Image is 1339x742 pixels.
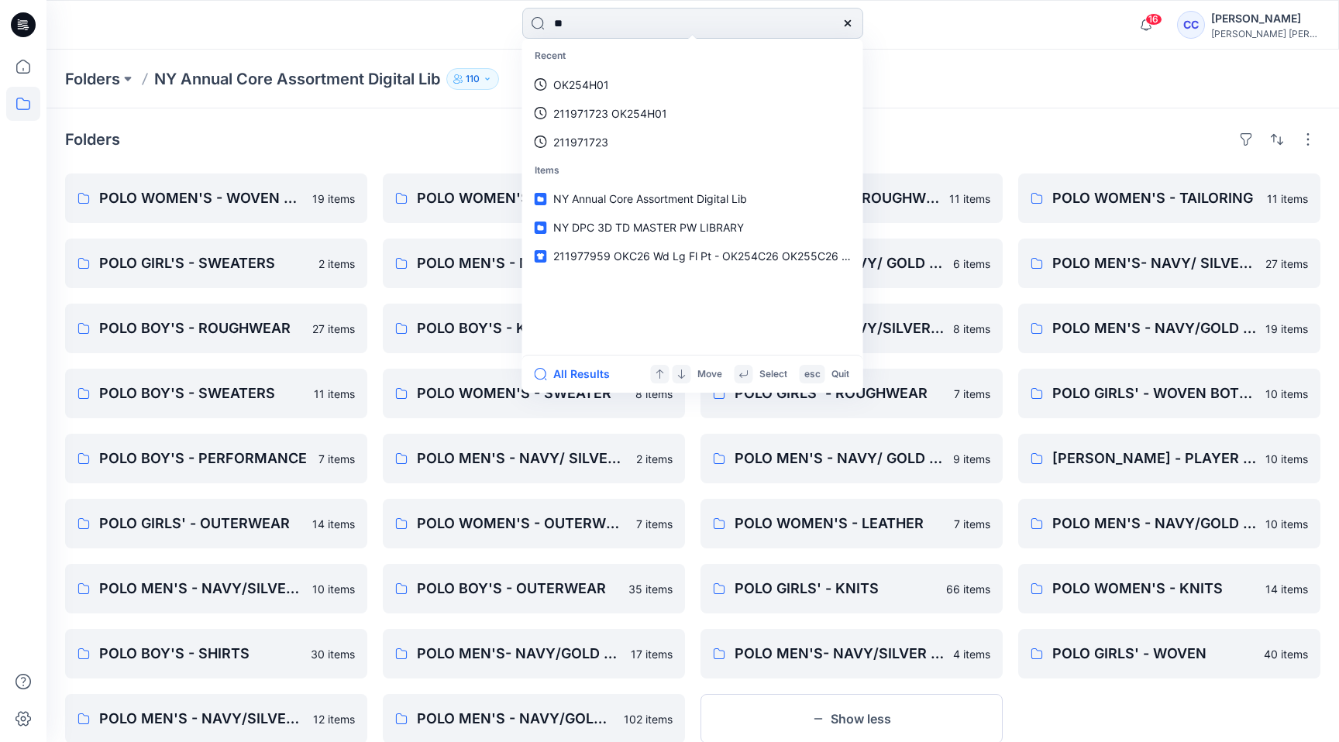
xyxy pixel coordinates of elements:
p: POLO WOMEN'S - LEATHER [735,513,945,534]
p: 9 items [953,451,990,467]
p: 10 items [1265,451,1308,467]
p: POLO WOMEN'S - TAILORING [1052,187,1258,209]
a: POLO WOMEN'S - TAILORING11 items [1018,173,1320,223]
p: POLO MEN'S - NAVY/GOLD - KNITS [417,708,614,730]
p: 10 items [1265,386,1308,402]
p: 40 items [1264,646,1308,662]
span: 211977959 OKC26 Wd Lg Fl Pt - OK254C26 OK255C26 ARCTIC FLEECE-WD LG FL PT-ANKLE-ATHLETIC [553,249,1089,263]
h4: Folders [65,130,120,149]
a: POLO GIRLS' - ROUGHWEAR7 items [700,369,1003,418]
p: POLO MEN'S - NAVY/SILVER - ROUGHWEAR [99,578,303,599]
a: POLO BOY'S - SWEATERS11 items [65,369,367,418]
p: POLO BOY'S - PERFORMANCE [99,448,309,469]
a: POLO MEN'S - NAVY/GOLD - SWEATERS19 items [1018,304,1320,353]
p: POLO GIRLS' - ROUGHWEAR [735,383,945,404]
p: NY Annual Core Assortment Digital Lib [154,68,440,90]
a: NY Annual Core Assortment Digital Lib [525,184,860,213]
a: POLO MEN'S- NAVY/ SILVER- WOVEN SHIRT27 items [1018,239,1320,288]
p: POLO BOY'S - KNITS [417,318,616,339]
a: POLO MEN'S - NAVY/GOLD - WOVEN SHIRT38 items [383,239,685,288]
p: 11 items [1267,191,1308,207]
p: 11 items [314,386,355,402]
p: Recent [525,42,860,70]
p: POLO MEN'S - NAVY/GOLD - ROUGHWEAR [1052,513,1256,534]
p: esc [804,366,821,383]
span: 16 [1145,13,1162,26]
p: POLO GIRLS' - WOVEN BOTTOM [1052,383,1256,404]
p: 8 items [953,321,990,337]
p: Quit [831,366,849,383]
p: POLO BOY'S - ROUGHWEAR [99,318,303,339]
a: POLO WOMEN'S - LEATHER7 items [700,499,1003,548]
a: POLO GIRLS' - OUTERWEAR14 items [65,499,367,548]
p: POLO WOMEN'S - SWEATER [417,383,626,404]
p: 27 items [1265,256,1308,272]
a: 211971723 OK254H01 [525,99,860,128]
p: 19 items [1265,321,1308,337]
p: 14 items [1265,581,1308,597]
p: 102 items [624,711,673,727]
p: 35 items [628,581,673,597]
p: POLO MEN'S- NAVY/SILVER - OUTERWEAR [735,643,944,665]
p: 110 [466,70,480,88]
a: POLO MEN'S- NAVY/GOLD - OUTERWEAR17 items [383,629,685,678]
a: POLO WOMEN'S - WOVEN SHIRT19 items [65,173,367,223]
a: POLO MEN'S - NAVY/GOLD - ROUGHWEAR10 items [1018,499,1320,548]
span: NY DPC 3D TD MASTER PW LIBRARY [553,221,744,234]
p: POLO BOY'S - SWEATERS [99,383,305,404]
p: POLO BOY'S - OUTERWEAR [417,578,619,599]
p: 7 items [636,516,673,532]
p: 2 items [636,451,673,467]
p: 66 items [946,581,990,597]
div: [PERSON_NAME] [1211,9,1320,28]
a: POLO WOMEN'S - OUTERWEAR7 items [383,499,685,548]
p: 7 items [954,516,990,532]
p: POLO MEN'S- NAVY/ SILVER- WOVEN SHIRT [1052,252,1256,274]
p: 7 items [954,386,990,402]
p: POLO GIRLS' - KNITS [735,578,937,599]
a: POLO BOY'S - SHIRTS30 items [65,629,367,678]
a: POLO MEN'S - NAVY/SILVER - ROUGHWEAR10 items [65,564,367,613]
p: POLO BOY'S - SHIRTS [99,643,301,665]
p: 8 items [635,386,673,402]
p: POLO MEN'S - NAVY/ SILVER - HEADWEAR [417,448,627,469]
p: POLO WOMEN'S - KNITS [1052,578,1256,599]
a: POLO MEN'S - NAVY/ GOLD - HEADWEAR9 items [700,434,1003,483]
p: POLO MEN'S - NAVY/ GOLD - HEADWEAR [735,448,944,469]
div: [PERSON_NAME] [PERSON_NAME] [1211,28,1320,40]
p: [PERSON_NAME] - PLAYER KNITS [1052,448,1256,469]
p: POLO WOMEN'S - WOVEN SHIRT [99,187,303,209]
p: POLO WOMEN'S - SOFT DRESSING [417,187,627,209]
a: NY DPC 3D TD MASTER PW LIBRARY [525,213,860,242]
div: CC [1177,11,1205,39]
button: All Results [535,365,620,383]
a: POLO GIRLS' - WOVEN40 items [1018,629,1320,678]
p: POLO MEN'S - NAVY/GOLD - SWEATERS [1052,318,1256,339]
p: 7 items [318,451,355,467]
a: OK254H01 [525,70,860,99]
a: 211971723 [525,128,860,156]
p: 14 items [312,516,355,532]
p: 2 items [318,256,355,272]
a: POLO WOMEN'S - SOFT DRESSING7 items [383,173,685,223]
a: 211977959 OKC26 Wd Lg Fl Pt - OK254C26 OK255C26 ARCTIC FLEECE-WD LG FL PT-ANKLE-ATHLETIC [525,242,860,270]
p: POLO MEN'S - NAVY/SILVER - KNITS [99,708,304,730]
p: 30 items [311,646,355,662]
button: 110 [446,68,499,90]
a: POLO WOMEN'S - SWEATER8 items [383,369,685,418]
p: 10 items [312,581,355,597]
a: Folders [65,68,120,90]
p: 211971723 [553,134,608,150]
span: NY Annual Core Assortment Digital Lib [553,192,747,205]
a: POLO GIRLS' - WOVEN BOTTOM10 items [1018,369,1320,418]
p: POLO MEN'S - NAVY/GOLD - WOVEN SHIRT [417,252,619,274]
p: POLO WOMEN'S - OUTERWEAR [417,513,627,534]
p: 4 items [953,646,990,662]
a: POLO BOY'S - KNITS112 items [383,304,685,353]
p: POLO MEN'S- NAVY/GOLD - OUTERWEAR [417,643,621,665]
a: POLO GIRL'S - SWEATERS2 items [65,239,367,288]
a: POLO BOY'S - PERFORMANCE7 items [65,434,367,483]
a: POLO WOMEN'S - KNITS14 items [1018,564,1320,613]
